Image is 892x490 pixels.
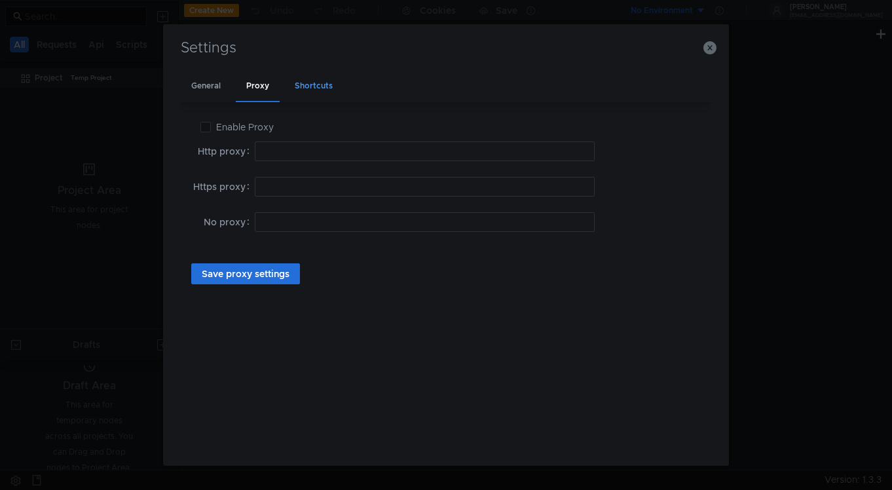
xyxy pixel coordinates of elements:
span: Enable Proxy [211,121,279,133]
label: Http proxy [198,141,255,161]
label: Https proxy [193,177,255,197]
h3: Settings [179,40,713,56]
div: General [181,71,231,102]
div: Proxy [236,71,280,102]
div: Shortcuts [284,71,343,102]
label: No proxy [204,212,255,232]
